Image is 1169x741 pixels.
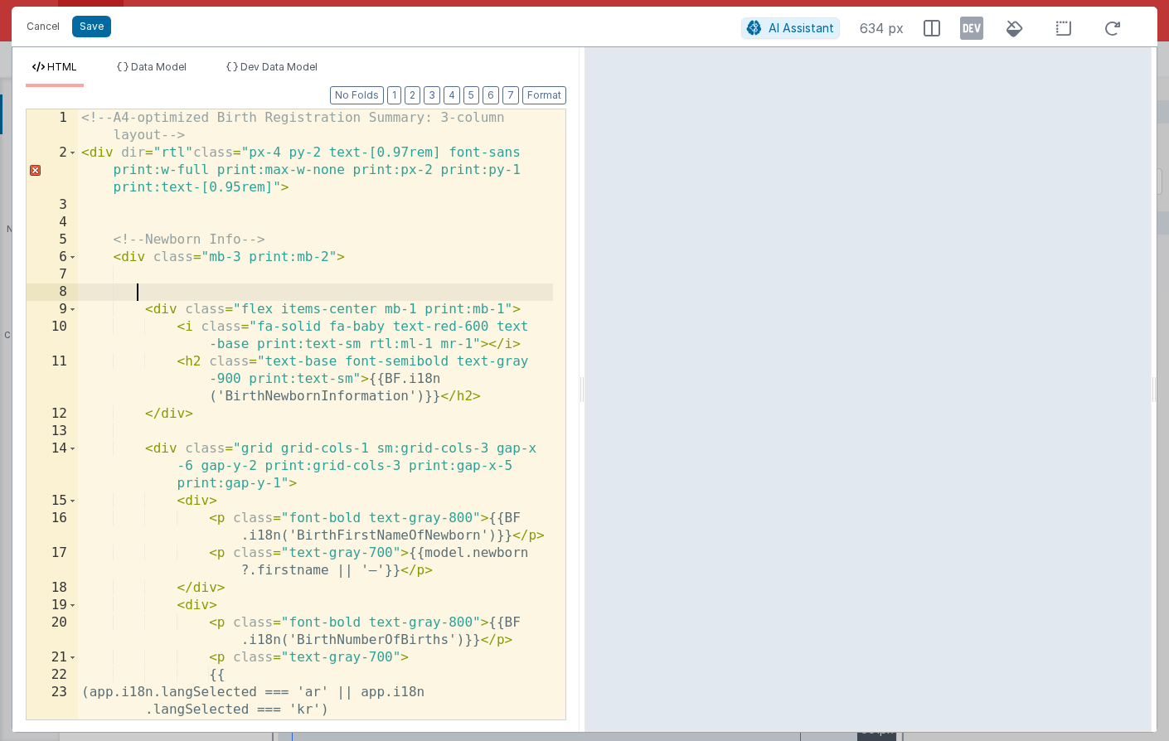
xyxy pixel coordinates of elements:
span: Dev Data Model [240,61,318,73]
button: 5 [463,86,479,104]
button: No Folds [330,86,384,104]
div: 5 [27,231,78,249]
button: 6 [483,86,499,104]
div: 3 [27,196,78,214]
span: Data Model [131,61,187,73]
div: 16 [27,510,78,545]
div: 4 [27,214,78,231]
div: 22 [27,666,78,684]
span: HTML [47,61,77,73]
div: 21 [27,649,78,666]
div: 14 [27,440,78,492]
button: Cancel [18,15,68,38]
button: Format [522,86,566,104]
div: 18 [27,579,78,597]
span: 634 px [860,18,904,38]
button: Save [72,16,111,37]
div: 17 [27,545,78,579]
div: 10 [27,318,78,353]
div: 7 [27,266,78,283]
div: 20 [27,614,78,649]
div: 9 [27,301,78,318]
div: 11 [27,353,78,405]
button: 7 [502,86,519,104]
button: 1 [387,86,401,104]
div: 19 [27,597,78,614]
div: 1 [27,109,78,144]
div: 13 [27,423,78,440]
div: 6 [27,249,78,266]
div: 23 [27,684,78,719]
button: 3 [424,86,440,104]
div: 24 [27,719,78,736]
button: 4 [444,86,460,104]
span: AI Assistant [769,21,834,35]
button: AI Assistant [741,17,840,39]
div: 2 [27,144,78,196]
div: 8 [27,283,78,301]
div: 12 [27,405,78,423]
button: 2 [405,86,420,104]
div: 15 [27,492,78,510]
